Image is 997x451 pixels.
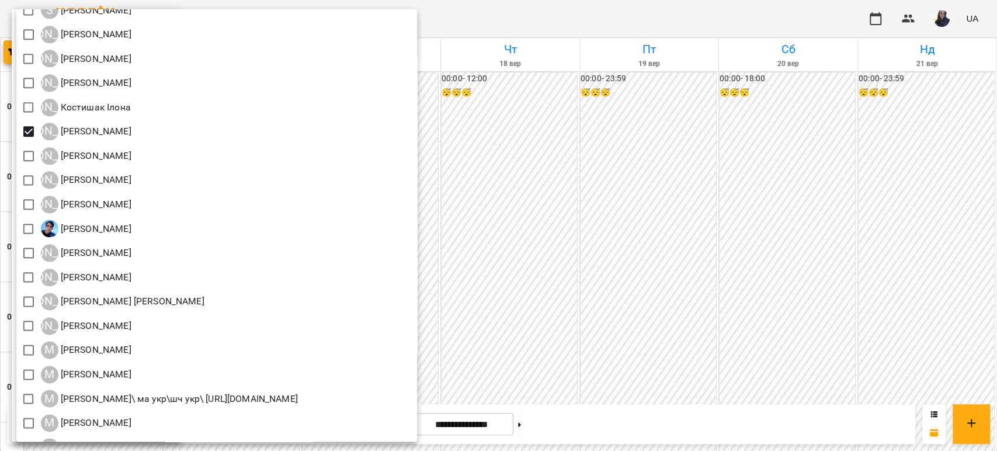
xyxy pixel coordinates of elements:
[41,244,131,262] a: [PERSON_NAME] [PERSON_NAME]
[41,293,204,310] div: Ліпатьєва Ольга
[41,293,58,310] div: [PERSON_NAME]
[41,99,131,116] a: [PERSON_NAME] Костишак Ілона
[58,124,131,138] p: [PERSON_NAME]
[41,171,131,189] a: [PERSON_NAME] [PERSON_NAME]
[41,99,131,116] div: Костишак Ілона
[41,74,131,92] a: [PERSON_NAME] [PERSON_NAME]
[41,196,131,213] div: Курик Марія
[41,1,131,19] div: Зверєва Анастасія
[41,123,131,140] a: [PERSON_NAME] [PERSON_NAME]
[41,147,131,165] a: [PERSON_NAME] [PERSON_NAME]
[41,317,58,335] div: [PERSON_NAME]
[41,50,131,67] div: Кожевнікова Наталія
[41,74,58,92] div: [PERSON_NAME]
[41,123,58,140] div: [PERSON_NAME]
[41,317,131,335] div: Лісняк Оксана
[41,390,58,407] div: М
[41,1,58,19] div: З
[58,367,131,381] p: [PERSON_NAME]
[41,390,298,407] a: М [PERSON_NAME]\ ма укр\шч укр\ [URL][DOMAIN_NAME]
[41,196,58,213] div: [PERSON_NAME]
[41,220,131,237] a: Л [PERSON_NAME]
[41,220,58,237] img: Л
[41,366,131,383] a: М [PERSON_NAME]
[41,244,58,262] div: [PERSON_NAME]
[41,366,131,383] div: Медюх Руслана
[41,269,58,286] div: [PERSON_NAME]
[58,416,131,430] p: [PERSON_NAME]
[41,26,58,43] div: [PERSON_NAME]
[41,317,131,335] a: [PERSON_NAME] [PERSON_NAME]
[41,50,58,67] div: [PERSON_NAME]
[58,4,131,18] p: [PERSON_NAME]
[41,1,131,19] a: З [PERSON_NAME]
[41,390,298,407] div: Мойсук Надія\ ма укр\шч укр\ https://us06web.zoom.us/j/84559859332
[41,269,131,286] a: [PERSON_NAME] [PERSON_NAME]
[58,197,131,211] p: [PERSON_NAME]
[41,26,131,43] div: Коваль Юлія
[58,52,131,66] p: [PERSON_NAME]
[41,341,131,359] a: М [PERSON_NAME]
[58,392,298,406] p: [PERSON_NAME]\ ма укр\шч укр\ [URL][DOMAIN_NAME]
[58,294,204,308] p: [PERSON_NAME] [PERSON_NAME]
[58,173,131,187] p: [PERSON_NAME]
[58,246,131,260] p: [PERSON_NAME]
[41,414,58,432] div: М
[41,99,58,116] div: [PERSON_NAME]
[41,26,131,43] a: [PERSON_NAME] [PERSON_NAME]
[41,50,131,67] a: [PERSON_NAME] [PERSON_NAME]
[58,270,131,285] p: [PERSON_NAME]
[58,100,131,115] p: Костишак Ілона
[58,76,131,90] p: [PERSON_NAME]
[58,222,131,236] p: [PERSON_NAME]
[58,319,131,333] p: [PERSON_NAME]
[41,147,58,165] div: [PERSON_NAME]
[41,341,58,359] div: М
[41,414,131,432] div: Мосюра Лариса
[58,343,131,357] p: [PERSON_NAME]
[41,366,58,383] div: М
[41,414,131,432] a: М [PERSON_NAME]
[41,123,131,140] div: Красюк Анжела
[41,244,131,262] div: Литвин Галина
[41,147,131,165] div: Кропотова Антоніна
[41,171,58,189] div: [PERSON_NAME]
[41,341,131,359] div: Марина Альхімович
[41,293,204,310] a: [PERSON_NAME] [PERSON_NAME] [PERSON_NAME]
[41,196,131,213] a: [PERSON_NAME] [PERSON_NAME]
[41,171,131,189] div: Курбанова Софія
[58,27,131,41] p: [PERSON_NAME]
[41,220,131,237] div: Легоша Олексій
[58,149,131,163] p: [PERSON_NAME]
